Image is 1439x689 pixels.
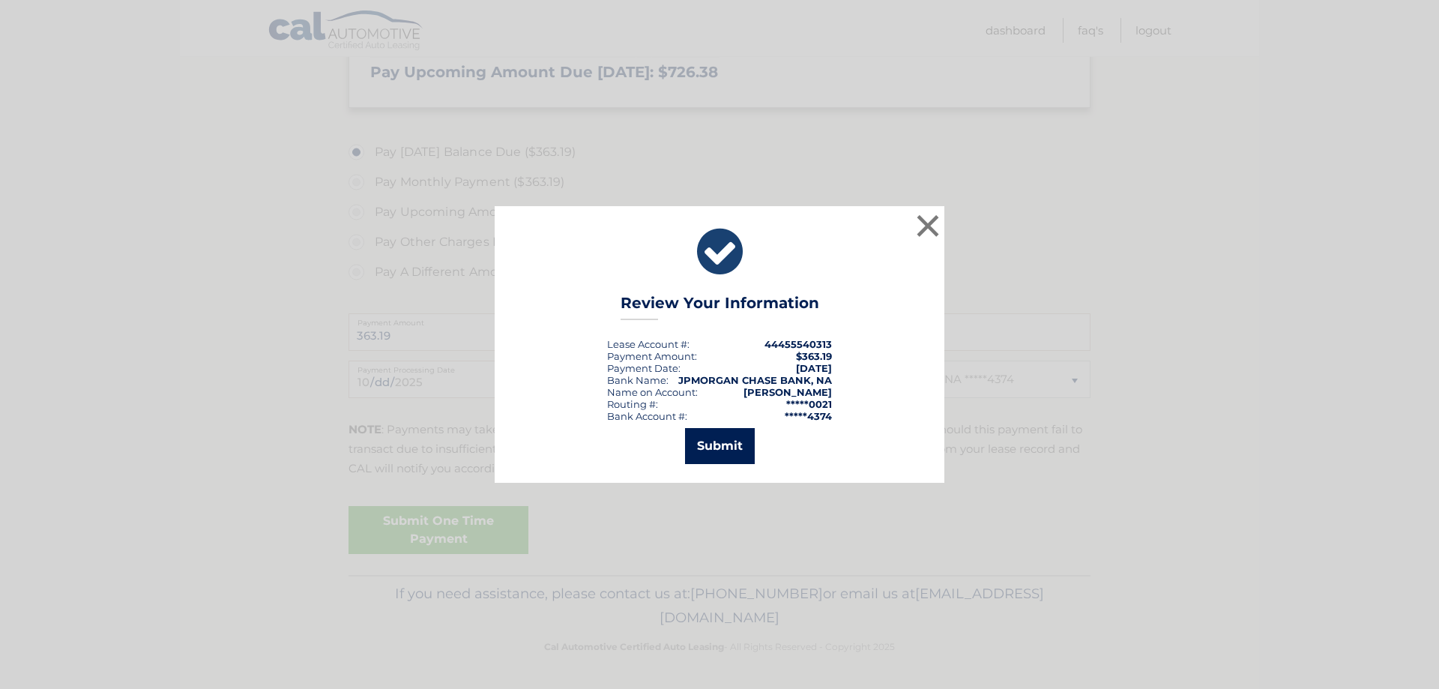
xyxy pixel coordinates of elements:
strong: [PERSON_NAME] [743,386,832,398]
h3: Review Your Information [621,294,819,320]
div: : [607,362,681,374]
strong: 44455540313 [764,338,832,350]
button: × [913,211,943,241]
span: [DATE] [796,362,832,374]
button: Submit [685,428,755,464]
div: Payment Amount: [607,350,697,362]
div: Bank Name: [607,374,669,386]
strong: JPMORGAN CHASE BANK, NA [678,374,832,386]
span: $363.19 [796,350,832,362]
div: Bank Account #: [607,410,687,422]
div: Routing #: [607,398,658,410]
div: Name on Account: [607,386,698,398]
div: Lease Account #: [607,338,690,350]
span: Payment Date [607,362,678,374]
